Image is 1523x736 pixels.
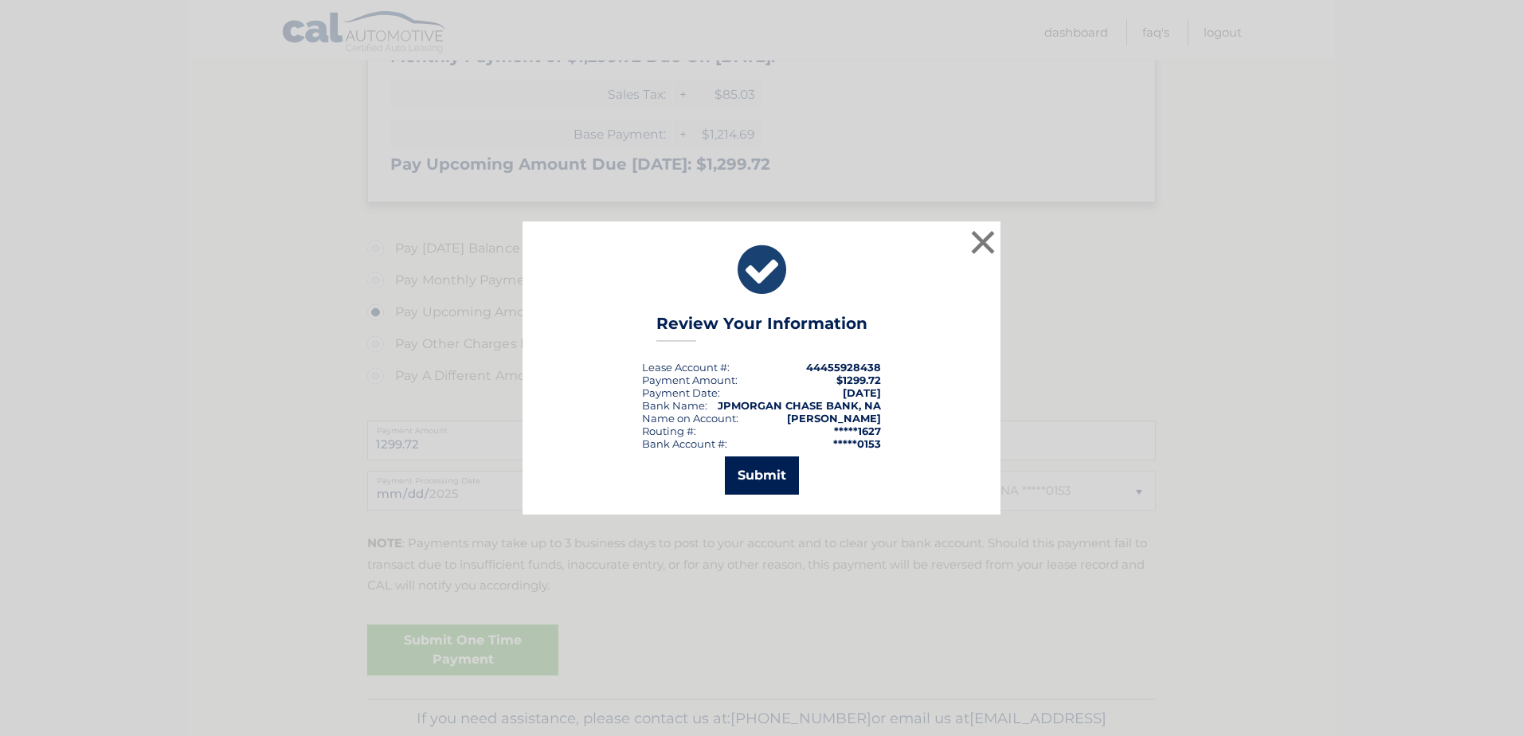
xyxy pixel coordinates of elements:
h3: Review Your Information [656,314,867,342]
div: Payment Amount: [642,374,738,386]
strong: 44455928438 [806,361,881,374]
div: Routing #: [642,425,696,437]
button: Submit [725,456,799,495]
div: Bank Account #: [642,437,727,450]
div: Bank Name: [642,399,707,412]
span: $1299.72 [836,374,881,386]
span: [DATE] [843,386,881,399]
div: : [642,386,720,399]
button: × [967,226,999,258]
div: Lease Account #: [642,361,730,374]
strong: [PERSON_NAME] [787,412,881,425]
span: Payment Date [642,386,718,399]
div: Name on Account: [642,412,738,425]
strong: JPMORGAN CHASE BANK, NA [718,399,881,412]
